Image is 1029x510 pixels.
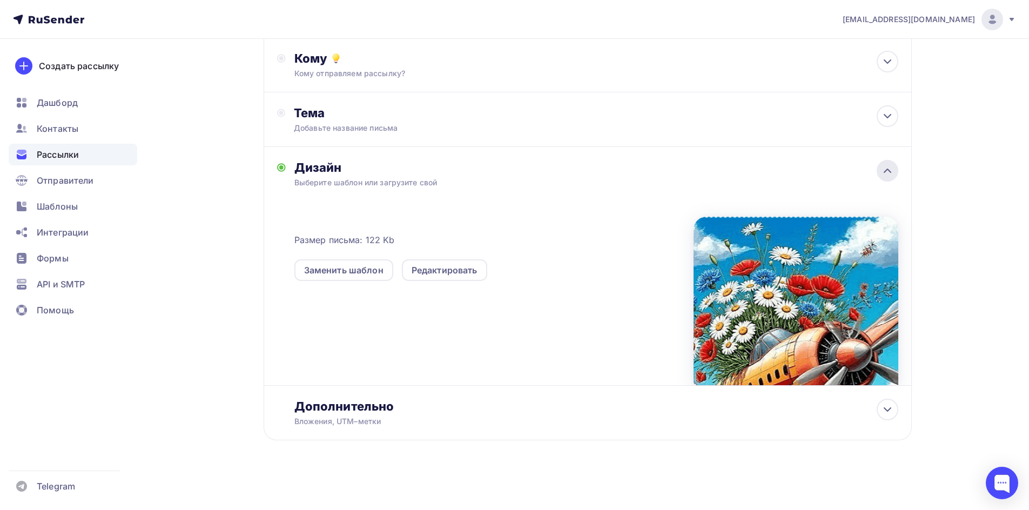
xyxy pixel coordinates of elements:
[294,68,838,79] div: Кому отправляем рассылку?
[37,226,89,239] span: Интеграции
[294,177,838,188] div: Выберите шаблон или загрузите свой
[294,416,838,427] div: Вложения, UTM–метки
[37,480,75,493] span: Telegram
[39,59,119,72] div: Создать рассылку
[37,304,74,317] span: Помощь
[37,278,85,291] span: API и SMTP
[9,92,137,113] a: Дашборд
[9,196,137,217] a: Шаблоны
[294,51,898,66] div: Кому
[37,200,78,213] span: Шаблоны
[843,9,1016,30] a: [EMAIL_ADDRESS][DOMAIN_NAME]
[9,144,137,165] a: Рассылки
[294,399,898,414] div: Дополнительно
[843,14,975,25] span: [EMAIL_ADDRESS][DOMAIN_NAME]
[37,174,94,187] span: Отправители
[412,264,477,277] div: Редактировать
[9,170,137,191] a: Отправители
[294,233,395,246] span: Размер письма: 122 Kb
[37,148,79,161] span: Рассылки
[294,160,898,175] div: Дизайн
[37,122,78,135] span: Контакты
[9,247,137,269] a: Формы
[37,252,69,265] span: Формы
[37,96,78,109] span: Дашборд
[304,264,384,277] div: Заменить шаблон
[294,105,507,120] div: Тема
[294,123,486,133] div: Добавьте название письма
[9,118,137,139] a: Контакты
